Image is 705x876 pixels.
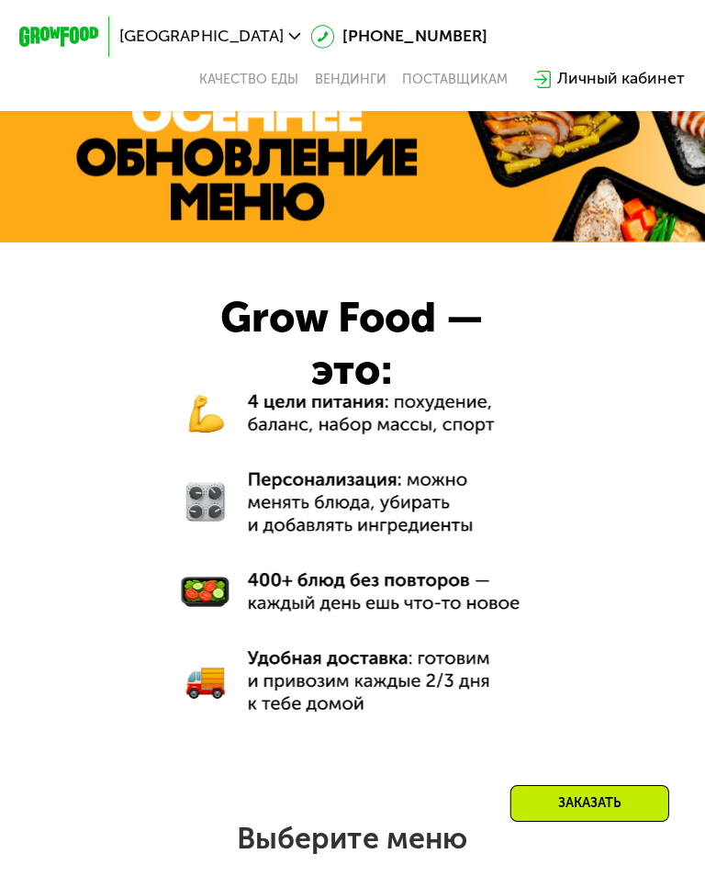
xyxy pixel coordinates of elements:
[403,65,509,82] div: поставщикам
[557,61,685,84] div: Личный кабинет
[200,65,299,82] a: Качество еды
[120,22,284,39] span: [GEOGRAPHIC_DATA]
[177,286,528,391] div: Grow Food — это:
[510,778,669,814] div: Заказать
[311,18,487,42] a: [PHONE_NUMBER]
[315,65,386,82] a: Вендинги
[64,813,641,849] h2: Выберите меню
